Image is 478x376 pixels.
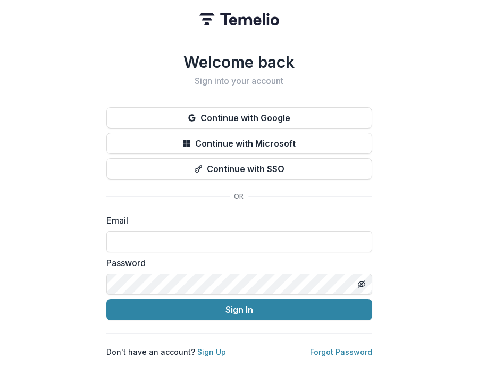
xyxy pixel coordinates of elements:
button: Sign In [106,299,372,320]
button: Toggle password visibility [353,276,370,293]
label: Password [106,257,366,269]
button: Continue with SSO [106,158,372,180]
label: Email [106,214,366,227]
h1: Welcome back [106,53,372,72]
img: Temelio [199,13,279,25]
h2: Sign into your account [106,76,372,86]
p: Don't have an account? [106,346,226,357]
a: Forgot Password [310,347,372,356]
a: Sign Up [197,347,226,356]
button: Continue with Microsoft [106,133,372,154]
button: Continue with Google [106,107,372,129]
